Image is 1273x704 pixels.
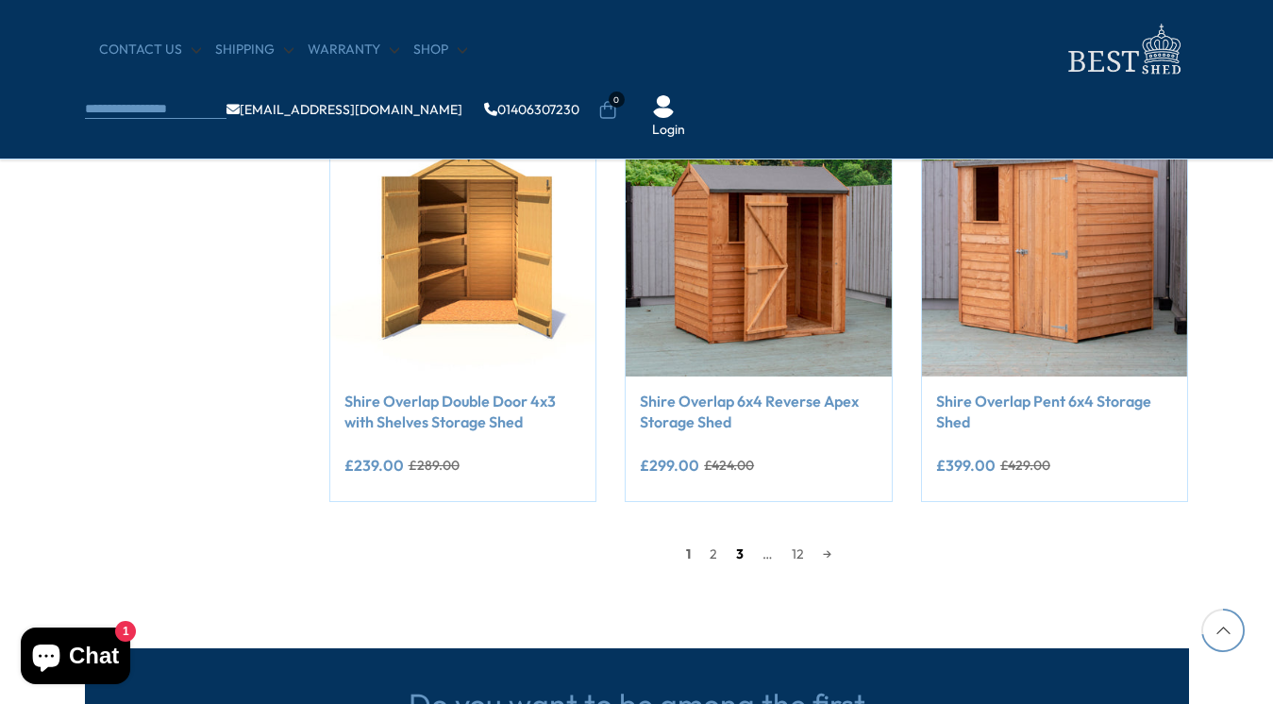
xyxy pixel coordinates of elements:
img: User Icon [652,95,675,118]
img: Shire Overlap 6x4 Reverse Apex Storage Shed - Best Shed [626,110,892,377]
a: 2 [700,540,727,568]
del: £289.00 [409,459,460,472]
ins: £239.00 [344,458,404,473]
a: Warranty [308,41,399,59]
a: Login [652,121,685,140]
ins: £399.00 [936,458,996,473]
a: Shire Overlap Pent 6x4 Storage Shed [936,391,1174,433]
a: Shire Overlap 6x4 Reverse Apex Storage Shed [640,391,878,433]
span: … [753,540,782,568]
del: £429.00 [1000,459,1050,472]
a: CONTACT US [99,41,201,59]
a: 3 [727,540,753,568]
img: logo [1057,19,1189,80]
a: Shop [413,41,467,59]
span: 0 [609,92,625,108]
a: 12 [782,540,813,568]
img: Shire Overlap Double Door 4x3 with Shelves Storage Shed - Best Shed [330,110,596,377]
img: Shire Overlap Pent 6x4 Storage Shed - Best Shed [922,110,1188,377]
a: [EMAIL_ADDRESS][DOMAIN_NAME] [226,103,462,116]
inbox-online-store-chat: Shopify online store chat [15,628,136,689]
a: 01406307230 [484,103,579,116]
del: £424.00 [704,459,754,472]
a: Shipping [215,41,293,59]
a: Shire Overlap Double Door 4x3 with Shelves Storage Shed [344,391,582,433]
a: 0 [598,101,617,120]
ins: £299.00 [640,458,699,473]
a: → [813,540,841,568]
span: 1 [677,540,700,568]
